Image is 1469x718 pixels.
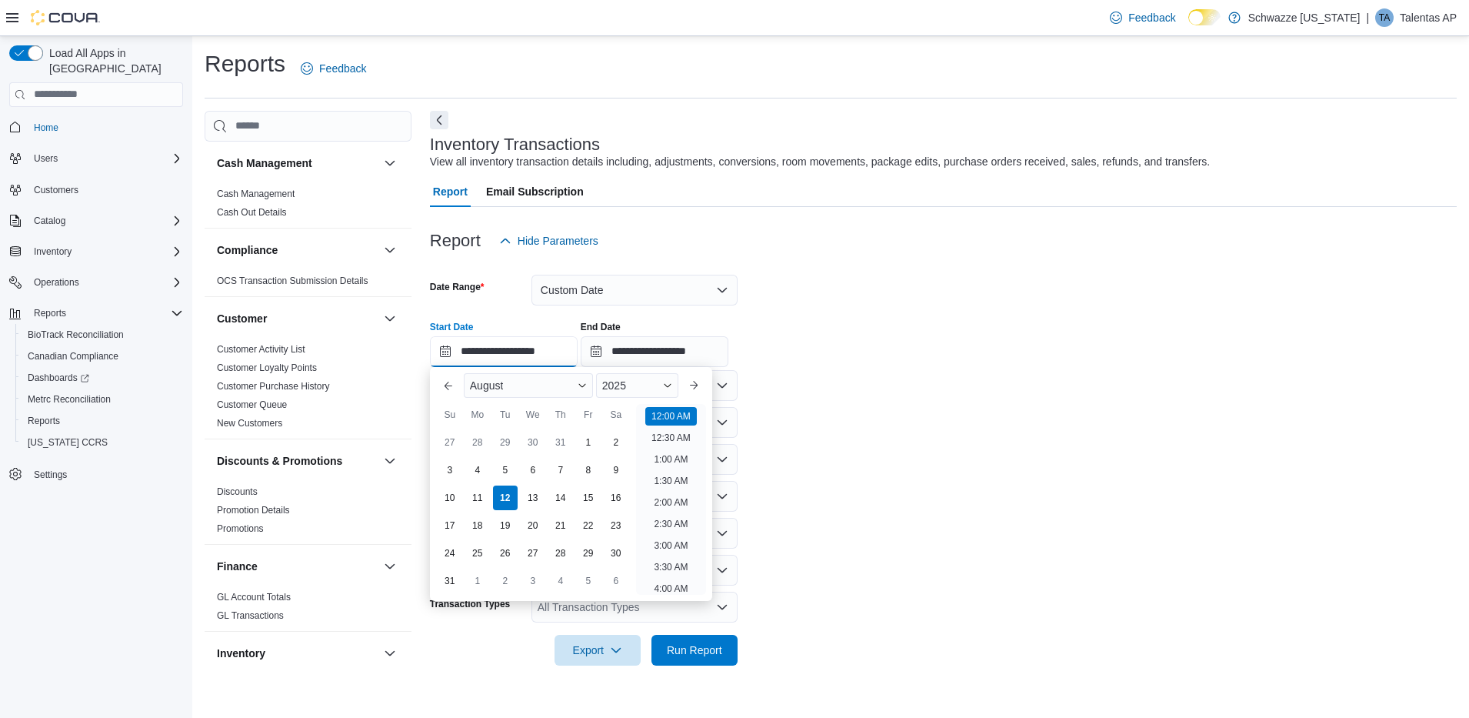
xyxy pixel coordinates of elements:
button: Finance [217,559,378,574]
button: Open list of options [716,416,728,429]
ul: Time [636,404,706,595]
a: Cash Out Details [217,207,287,218]
a: [US_STATE] CCRS [22,433,114,452]
span: Inventory [34,245,72,258]
li: 3:00 AM [648,536,694,555]
div: day-12 [493,486,518,510]
div: day-27 [438,430,462,455]
span: Feedback [319,61,366,76]
div: day-31 [548,430,573,455]
span: Canadian Compliance [28,350,118,362]
a: Promotions [217,523,264,534]
span: Cash Management [217,188,295,200]
div: day-30 [521,430,545,455]
span: Catalog [34,215,65,227]
div: day-21 [548,513,573,538]
div: day-23 [604,513,628,538]
span: Operations [34,276,79,289]
a: Customers [28,181,85,199]
li: 2:30 AM [648,515,694,533]
div: day-8 [576,458,601,483]
div: Th [548,402,573,427]
button: Users [28,149,64,168]
label: Date Range [430,281,485,293]
div: day-19 [493,513,518,538]
div: Su [438,402,462,427]
span: Catalog [28,212,183,230]
a: Reports [22,412,66,430]
button: Run Report [651,635,738,666]
a: Cash Management [217,189,295,199]
a: Dashboards [15,367,189,389]
button: Customers [3,179,189,201]
div: Fr [576,402,601,427]
div: day-9 [604,458,628,483]
div: day-5 [493,458,518,483]
li: 4:00 AM [648,579,694,598]
span: [US_STATE] CCRS [28,436,108,449]
span: Home [28,118,183,137]
button: Open list of options [716,527,728,539]
span: OCS Transaction Submission Details [217,275,368,287]
button: Catalog [3,210,189,232]
div: day-4 [548,569,573,593]
div: day-6 [521,458,545,483]
button: Discounts & Promotions [217,453,378,469]
div: day-16 [604,486,628,510]
button: Users [3,148,189,169]
a: GL Account Totals [217,592,291,603]
span: Dashboards [28,372,89,384]
div: day-27 [521,541,545,566]
div: day-25 [465,541,490,566]
span: Email Subscription [486,176,584,207]
a: Customer Loyalty Points [217,362,317,373]
div: day-3 [438,458,462,483]
div: day-22 [576,513,601,538]
button: Inventory [217,646,378,661]
button: Inventory [3,241,189,262]
button: Reports [15,410,189,432]
button: Catalog [28,212,72,230]
button: Open list of options [716,564,728,576]
a: Home [28,119,65,137]
a: Feedback [1104,2,1181,33]
button: Previous Month [436,373,461,398]
button: Compliance [381,241,399,259]
span: Metrc Reconciliation [22,390,183,409]
span: Promotion Details [217,504,290,516]
span: Cash Out Details [217,206,287,219]
div: We [521,402,545,427]
button: Open list of options [716,379,728,392]
span: Customer Loyalty Points [217,362,317,374]
nav: Complex example [9,110,183,526]
span: Settings [28,464,183,483]
div: day-6 [604,569,628,593]
button: Export [555,635,641,666]
button: Compliance [217,242,378,258]
div: day-4 [465,458,490,483]
div: Customer [205,340,411,439]
div: Finance [205,588,411,631]
span: Users [28,149,183,168]
a: BioTrack Reconciliation [22,326,130,344]
div: day-17 [438,513,462,538]
span: Customer Activity List [217,343,305,356]
span: Reports [28,304,183,322]
span: Home [34,122,58,134]
div: Tu [493,402,518,427]
h3: Finance [217,559,258,574]
div: day-30 [604,541,628,566]
span: Dashboards [22,369,183,387]
h3: Report [430,232,481,250]
img: Cova [31,10,100,25]
span: BioTrack Reconciliation [28,329,124,341]
div: day-7 [548,458,573,483]
button: Next [430,111,448,129]
button: Inventory [28,242,78,261]
button: Home [3,116,189,139]
div: day-2 [493,569,518,593]
div: Discounts & Promotions [205,483,411,544]
a: Discounts [217,486,258,497]
div: day-1 [576,430,601,455]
